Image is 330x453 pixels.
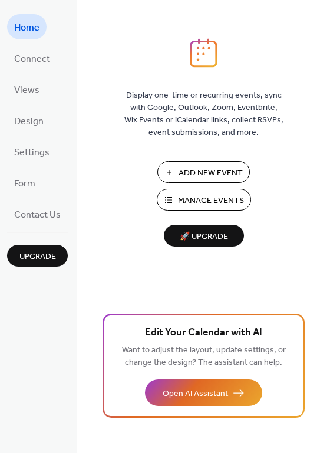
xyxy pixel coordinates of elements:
[14,144,49,162] span: Settings
[145,379,262,406] button: Open AI Assistant
[14,206,61,224] span: Contact Us
[7,76,47,102] a: Views
[190,38,217,68] img: logo_icon.svg
[145,325,262,341] span: Edit Your Calendar with AI
[124,89,283,139] span: Display one-time or recurring events, sync with Google, Outlook, Zoom, Eventbrite, Wix Events or ...
[14,19,39,37] span: Home
[7,14,47,39] a: Home
[157,161,250,183] button: Add New Event
[7,45,57,71] a: Connect
[164,225,244,247] button: 🚀 Upgrade
[14,50,50,68] span: Connect
[14,175,35,193] span: Form
[7,139,57,164] a: Settings
[7,170,42,195] a: Form
[7,245,68,267] button: Upgrade
[19,251,56,263] span: Upgrade
[14,81,39,99] span: Views
[7,201,68,226] a: Contact Us
[122,342,286,371] span: Want to adjust the layout, update settings, or change the design? The assistant can help.
[14,112,44,131] span: Design
[163,388,228,400] span: Open AI Assistant
[179,167,243,179] span: Add New Event
[157,189,251,211] button: Manage Events
[7,108,51,133] a: Design
[171,229,237,245] span: 🚀 Upgrade
[178,195,244,207] span: Manage Events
